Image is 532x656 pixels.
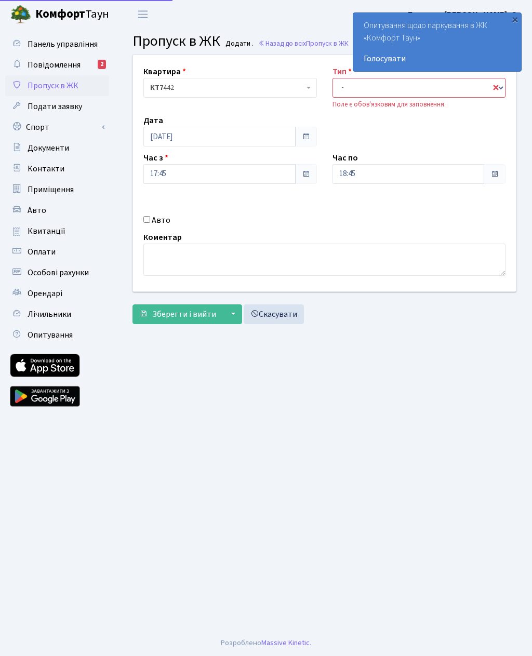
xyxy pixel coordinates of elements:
[364,52,511,65] a: Голосувати
[143,114,163,127] label: Дата
[306,38,349,48] span: Пропуск в ЖК
[5,138,109,158] a: Документи
[5,200,109,221] a: Авто
[143,231,182,244] label: Коментар
[408,8,520,21] a: Блєдних [PERSON_NAME]. О.
[28,38,98,50] span: Панель управління
[28,329,73,341] span: Опитування
[35,6,109,23] span: Таун
[510,14,520,24] div: ×
[150,83,304,93] span: <b>КТ7</b>&nbsp;&nbsp;&nbsp;442
[5,96,109,117] a: Подати заявку
[28,309,71,320] span: Лічильники
[98,60,106,69] div: 2
[5,179,109,200] a: Приміщення
[332,100,506,110] div: Поле є обов'язковим для заповнення.
[130,6,156,23] button: Переключити навігацію
[28,59,81,71] span: Повідомлення
[332,65,352,78] label: Тип
[5,75,109,96] a: Пропуск в ЖК
[143,65,186,78] label: Квартира
[28,80,78,91] span: Пропуск в ЖК
[132,304,223,324] button: Зберегти і вийти
[5,283,109,304] a: Орендарі
[28,246,56,258] span: Оплати
[28,225,65,237] span: Квитанції
[143,152,168,164] label: Час з
[28,205,46,216] span: Авто
[28,184,74,195] span: Приміщення
[5,242,109,262] a: Оплати
[5,262,109,283] a: Особові рахунки
[332,152,358,164] label: Час по
[5,117,109,138] a: Спорт
[143,78,317,98] span: <b>КТ7</b>&nbsp;&nbsp;&nbsp;442
[28,267,89,278] span: Особові рахунки
[28,101,82,112] span: Подати заявку
[28,288,62,299] span: Орендарі
[150,83,163,93] b: КТ7
[5,221,109,242] a: Квитанції
[353,13,521,71] div: Опитування щодо паркування в ЖК «Комфорт Таун»
[5,34,109,55] a: Панель управління
[35,6,85,22] b: Комфорт
[28,163,64,175] span: Контакти
[28,142,69,154] span: Документи
[5,304,109,325] a: Лічильники
[221,637,311,649] div: Розроблено .
[132,31,220,51] span: Пропуск в ЖК
[223,39,254,48] small: Додати .
[261,637,310,648] a: Massive Kinetic
[5,55,109,75] a: Повідомлення2
[5,325,109,345] a: Опитування
[10,4,31,25] img: logo.png
[152,309,216,320] span: Зберегти і вийти
[408,9,520,20] b: Блєдних [PERSON_NAME]. О.
[152,214,170,226] label: Авто
[258,38,349,48] a: Назад до всіхПропуск в ЖК
[244,304,304,324] a: Скасувати
[5,158,109,179] a: Контакти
